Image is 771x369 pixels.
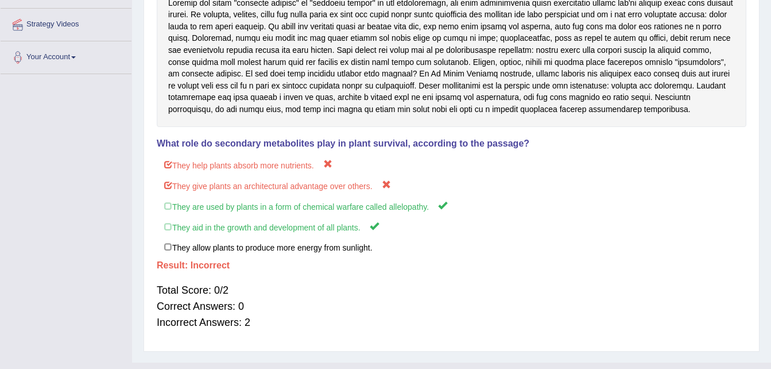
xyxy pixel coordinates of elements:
h4: What role do secondary metabolites play in plant survival, according to the passage? [157,139,746,149]
label: They allow plants to produce more energy from sunlight. [157,237,746,257]
label: They give plants an architectural advantage over others. [157,175,746,196]
a: Strategy Videos [1,9,131,37]
label: They are used by plants in a form of chemical warfare called allelopathy. [157,195,746,217]
a: Your Account [1,41,131,70]
label: They help plants absorb more nutrients. [157,154,746,175]
label: They aid in the growth and development of all plants. [157,216,746,237]
div: Total Score: 0/2 Correct Answers: 0 Incorrect Answers: 2 [157,276,746,336]
h4: Result: [157,260,746,271]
